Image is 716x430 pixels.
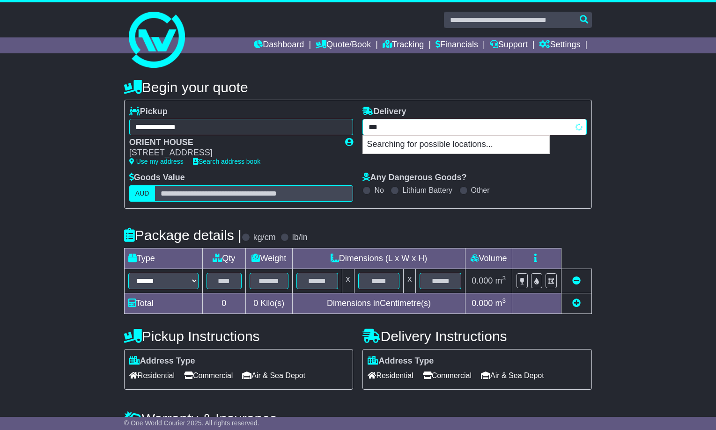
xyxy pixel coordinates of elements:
[129,107,168,117] label: Pickup
[495,276,506,285] span: m
[502,275,506,282] sup: 3
[245,248,292,269] td: Weight
[124,419,259,427] span: © One World Courier 2025. All rights reserved.
[193,158,260,165] a: Search address book
[374,186,384,195] label: No
[202,293,245,313] td: 0
[363,136,549,153] p: Searching for possible locations...
[495,299,506,308] span: m
[465,248,512,269] td: Volume
[129,138,336,148] div: ORIENT HOUSE
[316,37,371,53] a: Quote/Book
[572,276,581,285] a: Remove this item
[124,80,592,95] h4: Begin your quote
[242,368,305,383] span: Air & Sea Depot
[362,173,466,183] label: Any Dangerous Goods?
[129,173,185,183] label: Goods Value
[342,269,354,293] td: x
[436,37,478,53] a: Financials
[124,328,354,344] h4: Pickup Instructions
[404,269,416,293] td: x
[402,186,452,195] label: Lithium Battery
[129,356,195,366] label: Address Type
[368,356,434,366] label: Address Type
[539,37,580,53] a: Settings
[129,158,184,165] a: Use my address
[129,148,336,158] div: [STREET_ADDRESS]
[292,233,308,243] label: lb/in
[129,185,155,202] label: AUD
[472,276,493,285] span: 0.000
[471,186,490,195] label: Other
[245,293,292,313] td: Kilo(s)
[124,293,202,313] td: Total
[292,293,465,313] td: Dimensions in Centimetre(s)
[472,299,493,308] span: 0.000
[202,248,245,269] td: Qty
[572,299,581,308] a: Add new item
[292,248,465,269] td: Dimensions (L x W x H)
[362,119,587,135] typeahead: Please provide city
[124,227,242,243] h4: Package details |
[253,299,258,308] span: 0
[124,248,202,269] td: Type
[184,368,233,383] span: Commercial
[502,297,506,304] sup: 3
[481,368,544,383] span: Air & Sea Depot
[362,328,592,344] h4: Delivery Instructions
[253,233,276,243] label: kg/cm
[362,107,406,117] label: Delivery
[129,368,175,383] span: Residential
[124,411,592,426] h4: Warranty & Insurance
[383,37,424,53] a: Tracking
[368,368,413,383] span: Residential
[490,37,528,53] a: Support
[423,368,472,383] span: Commercial
[254,37,304,53] a: Dashboard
